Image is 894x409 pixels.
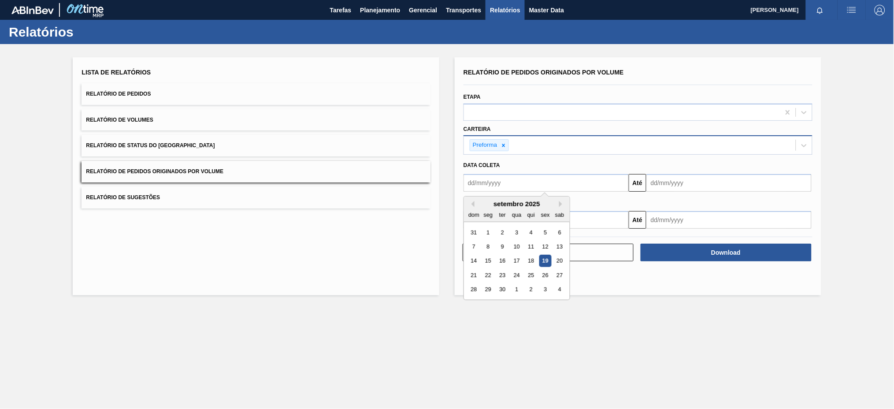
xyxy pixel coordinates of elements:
div: Choose quarta-feira, 10 de setembro de 2025 [511,241,523,253]
img: Logout [875,5,885,15]
span: Lista de Relatórios [82,69,151,76]
div: Choose segunda-feira, 1 de setembro de 2025 [482,227,494,238]
div: dom [468,209,480,221]
div: Choose sábado, 27 de setembro de 2025 [554,269,566,281]
div: Choose sexta-feira, 5 de setembro de 2025 [539,227,551,238]
div: seg [482,209,494,221]
button: Relatório de Sugestões [82,187,430,208]
div: month 2025-09 [467,225,567,297]
div: Choose sexta-feira, 12 de setembro de 2025 [539,241,551,253]
input: dd/mm/yyyy [646,211,812,229]
span: Relatório de Volumes [86,117,153,123]
div: Choose quinta-feira, 18 de setembro de 2025 [525,255,537,267]
input: dd/mm/yyyy [464,174,629,192]
div: setembro 2025 [464,200,570,208]
div: Choose sábado, 4 de outubro de 2025 [554,284,566,296]
span: Relatório de Pedidos Originados por Volume [86,168,223,175]
button: Relatório de Pedidos [82,83,430,105]
label: Etapa [464,94,481,100]
span: Relatório de Status do [GEOGRAPHIC_DATA] [86,142,215,149]
div: Choose quarta-feira, 1 de outubro de 2025 [511,284,523,296]
div: Choose quinta-feira, 25 de setembro de 2025 [525,269,537,281]
div: Choose segunda-feira, 29 de setembro de 2025 [482,284,494,296]
span: Relatório de Sugestões [86,194,160,201]
div: Choose terça-feira, 9 de setembro de 2025 [497,241,508,253]
div: Choose sexta-feira, 19 de setembro de 2025 [539,255,551,267]
div: Choose terça-feira, 16 de setembro de 2025 [497,255,508,267]
button: Limpar [463,244,634,261]
button: Download [641,244,812,261]
button: Até [629,174,646,192]
button: Até [629,211,646,229]
div: Choose quinta-feira, 2 de outubro de 2025 [525,284,537,296]
div: Choose domingo, 28 de setembro de 2025 [468,284,480,296]
input: dd/mm/yyyy [646,174,812,192]
div: Choose sábado, 13 de setembro de 2025 [554,241,566,253]
span: Relatório de Pedidos Originados por Volume [464,69,624,76]
div: Choose sexta-feira, 26 de setembro de 2025 [539,269,551,281]
div: Choose segunda-feira, 22 de setembro de 2025 [482,269,494,281]
span: Data coleta [464,162,500,168]
h1: Relatórios [9,27,165,37]
div: Choose sexta-feira, 3 de outubro de 2025 [539,284,551,296]
button: Relatório de Pedidos Originados por Volume [82,161,430,182]
span: Planejamento [360,5,400,15]
div: Choose segunda-feira, 15 de setembro de 2025 [482,255,494,267]
div: Choose quarta-feira, 24 de setembro de 2025 [511,269,523,281]
button: Relatório de Volumes [82,109,430,131]
div: Choose sábado, 20 de setembro de 2025 [554,255,566,267]
label: Carteira [464,126,491,132]
div: Choose quinta-feira, 4 de setembro de 2025 [525,227,537,238]
div: Choose sábado, 6 de setembro de 2025 [554,227,566,238]
div: Choose domingo, 31 de agosto de 2025 [468,227,480,238]
div: sab [554,209,566,221]
button: Notificações [806,4,834,16]
button: Previous Month [468,201,475,207]
img: userActions [846,5,857,15]
div: Choose segunda-feira, 8 de setembro de 2025 [482,241,494,253]
div: Choose domingo, 21 de setembro de 2025 [468,269,480,281]
span: Transportes [446,5,481,15]
span: Gerencial [409,5,438,15]
span: Relatório de Pedidos [86,91,151,97]
div: Choose quarta-feira, 3 de setembro de 2025 [511,227,523,238]
span: Master Data [529,5,564,15]
button: Next Month [559,201,565,207]
div: qua [511,209,523,221]
div: sex [539,209,551,221]
div: Choose terça-feira, 30 de setembro de 2025 [497,284,508,296]
div: Choose domingo, 7 de setembro de 2025 [468,241,480,253]
img: TNhmsLtSVTkK8tSr43FrP2fwEKptu5GPRR3wAAAABJRU5ErkJggg== [11,6,54,14]
span: Relatórios [490,5,520,15]
div: Choose quarta-feira, 17 de setembro de 2025 [511,255,523,267]
div: Choose quinta-feira, 11 de setembro de 2025 [525,241,537,253]
button: Relatório de Status do [GEOGRAPHIC_DATA] [82,135,430,156]
div: Choose terça-feira, 2 de setembro de 2025 [497,227,508,238]
div: qui [525,209,537,221]
div: Preforma [470,140,499,151]
div: ter [497,209,508,221]
div: Choose domingo, 14 de setembro de 2025 [468,255,480,267]
span: Tarefas [330,5,352,15]
div: Choose terça-feira, 23 de setembro de 2025 [497,269,508,281]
